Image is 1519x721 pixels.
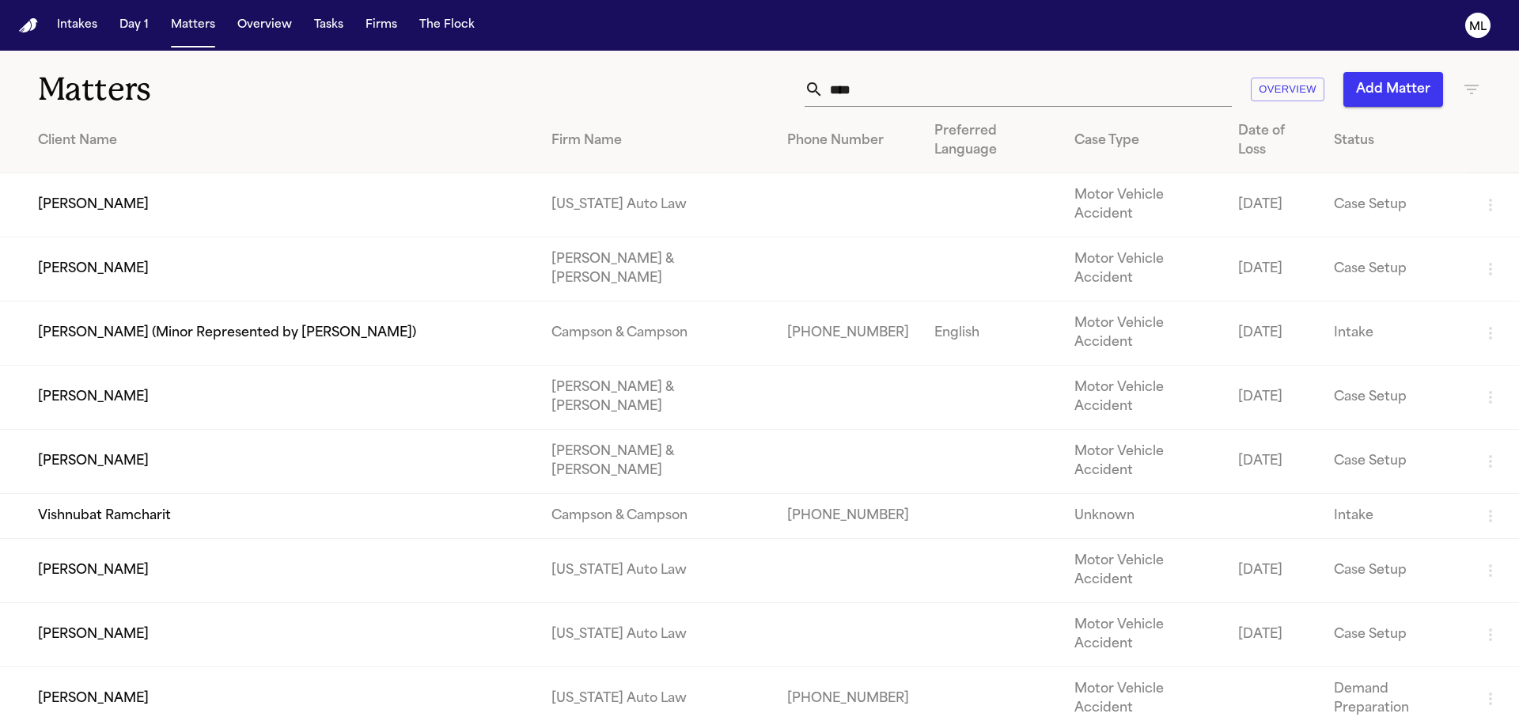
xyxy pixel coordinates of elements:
td: English [922,302,1062,366]
td: [DATE] [1225,366,1321,430]
h1: Matters [38,70,458,109]
button: Add Matter [1343,72,1443,107]
td: [DATE] [1225,603,1321,667]
td: [DATE] [1225,430,1321,494]
button: Intakes [51,11,104,40]
td: [PERSON_NAME] & [PERSON_NAME] [539,430,775,494]
div: Firm Name [551,131,762,150]
button: Matters [165,11,222,40]
td: Case Setup [1321,173,1468,237]
td: Unknown [1062,494,1225,539]
td: Motor Vehicle Accident [1062,237,1225,302]
td: [PERSON_NAME] & [PERSON_NAME] [539,366,775,430]
td: Motor Vehicle Accident [1062,173,1225,237]
td: Case Setup [1321,237,1468,302]
div: Client Name [38,131,526,150]
td: [US_STATE] Auto Law [539,603,775,667]
td: Campson & Campson [539,494,775,539]
td: Motor Vehicle Accident [1062,302,1225,366]
button: Tasks [308,11,350,40]
td: [US_STATE] Auto Law [539,539,775,603]
td: Intake [1321,302,1468,366]
td: [PERSON_NAME] & [PERSON_NAME] [539,237,775,302]
td: Motor Vehicle Accident [1062,366,1225,430]
td: Case Setup [1321,430,1468,494]
a: Home [19,18,38,33]
td: [DATE] [1225,237,1321,302]
td: Intake [1321,494,1468,539]
td: Campson & Campson [539,302,775,366]
td: Motor Vehicle Accident [1062,603,1225,667]
button: Overview [1251,78,1324,102]
td: [US_STATE] Auto Law [539,173,775,237]
td: [DATE] [1225,539,1321,603]
button: Day 1 [113,11,155,40]
td: [DATE] [1225,173,1321,237]
td: Motor Vehicle Accident [1062,430,1225,494]
button: Firms [359,11,403,40]
td: Case Setup [1321,539,1468,603]
img: Finch Logo [19,18,38,33]
div: Status [1334,131,1456,150]
div: Date of Loss [1238,122,1309,160]
button: The Flock [413,11,481,40]
td: [DATE] [1225,302,1321,366]
td: [PHONE_NUMBER] [775,302,922,366]
td: Motor Vehicle Accident [1062,539,1225,603]
button: Overview [231,11,298,40]
div: Phone Number [787,131,909,150]
div: Case Type [1074,131,1213,150]
td: Case Setup [1321,603,1468,667]
td: [PHONE_NUMBER] [775,494,922,539]
td: Case Setup [1321,366,1468,430]
div: Preferred Language [934,122,1049,160]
